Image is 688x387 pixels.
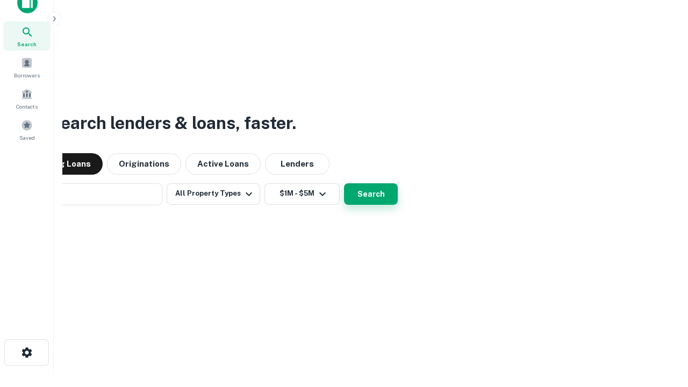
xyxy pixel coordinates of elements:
[265,153,329,175] button: Lenders
[16,102,38,111] span: Contacts
[3,115,51,144] a: Saved
[634,301,688,353] iframe: Chat Widget
[167,183,260,205] button: All Property Types
[185,153,261,175] button: Active Loans
[14,71,40,80] span: Borrowers
[49,110,296,136] h3: Search lenders & loans, faster.
[19,133,35,142] span: Saved
[264,183,340,205] button: $1M - $5M
[107,153,181,175] button: Originations
[3,84,51,113] a: Contacts
[3,53,51,82] a: Borrowers
[17,40,37,48] span: Search
[3,21,51,51] a: Search
[344,183,398,205] button: Search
